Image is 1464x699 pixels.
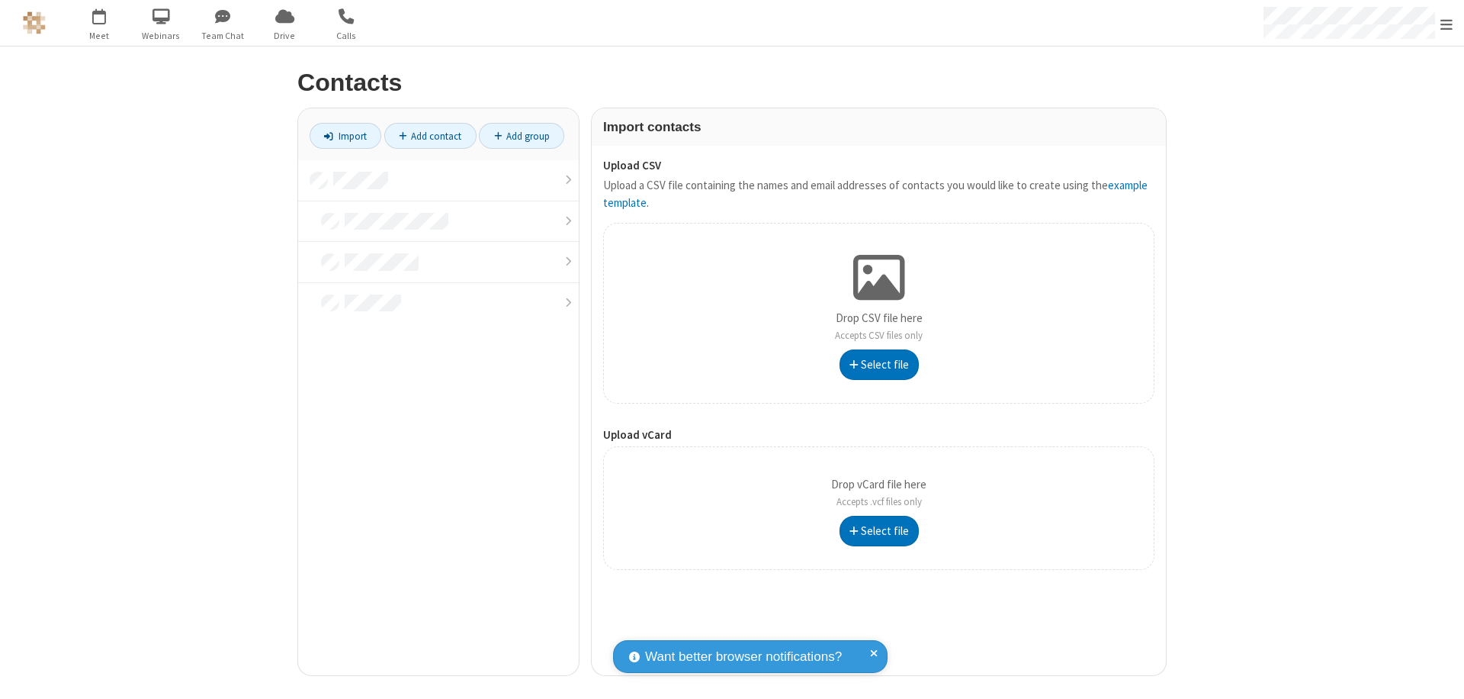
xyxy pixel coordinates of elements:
[71,29,128,43] span: Meet
[603,177,1154,211] p: Upload a CSV file containing the names and email addresses of contacts you would like to create u...
[603,427,1154,444] label: Upload vCard
[831,476,926,511] p: Drop vCard file here
[133,29,190,43] span: Webinars
[836,495,922,508] span: Accepts .vcf files only
[603,120,1154,134] h3: Import contacts
[603,178,1148,210] a: example template
[835,310,923,344] p: Drop CSV file here
[840,349,919,380] button: Select file
[256,29,313,43] span: Drive
[194,29,252,43] span: Team Chat
[603,157,1154,175] label: Upload CSV
[479,123,564,149] a: Add group
[310,123,381,149] a: Import
[318,29,375,43] span: Calls
[23,11,46,34] img: QA Selenium DO NOT DELETE OR CHANGE
[840,516,919,546] button: Select file
[384,123,477,149] a: Add contact
[645,647,842,667] span: Want better browser notifications?
[297,69,1167,96] h2: Contacts
[835,329,923,342] span: Accepts CSV files only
